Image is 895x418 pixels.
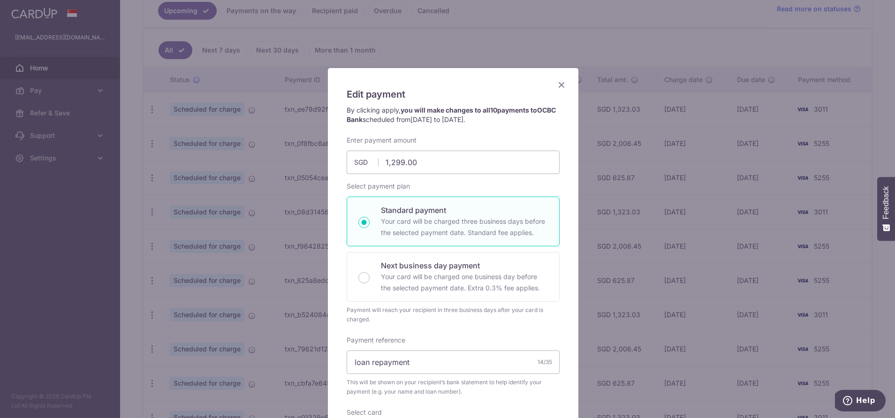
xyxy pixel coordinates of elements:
h5: Edit payment [347,87,560,102]
p: Next business day payment [381,260,548,271]
input: 0.00 [347,151,560,174]
p: Standard payment [381,205,548,216]
strong: you will make changes to all payments to [347,106,556,123]
span: SGD [354,158,379,167]
div: 14/35 [538,357,552,367]
span: Feedback [882,186,890,219]
p: Your card will be charged three business days before the selected payment date. Standard fee appl... [381,216,548,238]
iframe: Opens a widget where you can find more information [835,390,886,413]
span: [DATE] to [DATE] [410,115,463,123]
p: Your card will be charged one business day before the selected payment date. Extra 0.3% fee applies. [381,271,548,294]
label: Payment reference [347,335,405,345]
p: By clicking apply, scheduled from . [347,106,560,124]
div: Payment will reach your recipient in three business days after your card is charged. [347,305,560,324]
label: Select payment plan [347,182,410,191]
span: This will be shown on your recipient’s bank statement to help identify your payment (e.g. your na... [347,378,560,396]
button: Feedback - Show survey [877,177,895,241]
button: Close [556,79,567,91]
label: Select card [347,408,382,417]
label: Enter payment amount [347,136,417,145]
span: 10 [490,106,497,114]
